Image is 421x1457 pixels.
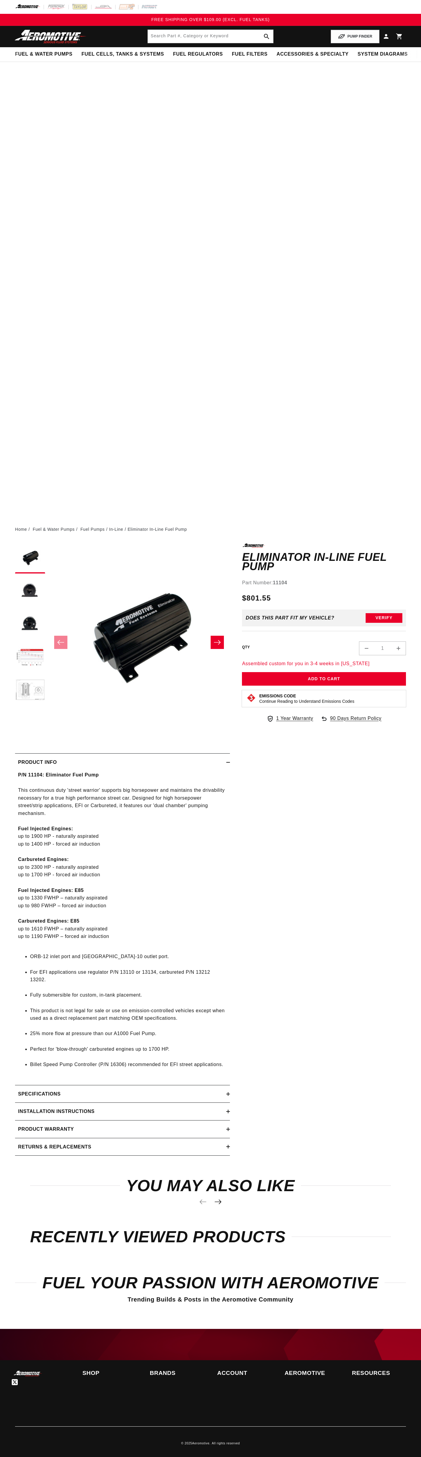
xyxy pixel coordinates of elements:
span: Fuel Cells, Tanks & Systems [82,51,164,57]
strong: Fuel Injected Engines: E85 [18,888,84,893]
button: PUMP FINDER [331,30,379,43]
li: Billet Speed Pump Controller (P/N 16306) recommended for EFI street applications. [30,1061,227,1068]
button: Load image 2 in gallery view [15,576,45,607]
a: Fuel Pumps [80,526,105,533]
div: Part Number: [242,579,406,587]
summary: Product warranty [15,1120,230,1138]
span: Fuel Filters [232,51,268,57]
summary: Account [217,1371,271,1376]
li: 25% more flow at pressure than our A1000 Fuel Pump. [30,1030,227,1037]
button: Load image 3 in gallery view [15,610,45,640]
img: Emissions code [246,693,256,703]
summary: Aeromotive [285,1371,339,1376]
a: Fuel & Water Pumps [33,526,75,533]
h2: Installation Instructions [18,1108,94,1115]
button: Previous slide [197,1195,210,1209]
nav: breadcrumbs [15,526,406,533]
button: Add to Cart [242,672,406,686]
li: For EFI applications use regulator P/N 13110 or 13134, carbureted P/N 13212 13202. [30,968,227,984]
span: Fuel & Water Pumps [15,51,73,57]
summary: Fuel Filters [227,47,272,61]
strong: 11104 [273,580,287,585]
img: Aeromotive [13,1371,43,1376]
h2: Specifications [18,1090,60,1098]
h1: Eliminator In-Line Fuel Pump [242,552,406,571]
button: Next slide [212,1195,225,1209]
strong: Emissions Code [259,693,296,698]
small: All rights reserved [212,1442,240,1445]
summary: Accessories & Specialty [272,47,353,61]
button: search button [260,30,273,43]
li: Fully submersible for custom, in-tank placement. [30,991,227,999]
summary: Installation Instructions [15,1103,230,1120]
li: Eliminator In-Line Fuel Pump [128,526,187,533]
img: Aeromotive [13,29,88,44]
li: This product is not legal for sale or use on emission-controlled vehicles except when used as a d... [30,1007,227,1022]
h2: Returns & replacements [18,1143,91,1151]
a: Aeromotive [192,1442,210,1445]
label: QTY [242,645,250,650]
summary: Specifications [15,1085,230,1103]
span: System Diagrams [358,51,407,57]
h2: Fuel Your Passion with Aeromotive [15,1276,406,1290]
div: This continuous duty 'street warrior' supports big horsepower and maintains the drivability neces... [15,771,230,1076]
summary: Fuel Cells, Tanks & Systems [77,47,169,61]
a: 1 Year Warranty [267,715,313,722]
li: Perfect for 'blow-through' carbureted engines up to 1700 HP. [30,1045,227,1053]
h2: Product Info [18,758,57,766]
h2: You may also like [30,1179,391,1193]
button: Load image 4 in gallery view [15,643,45,673]
strong: Fuel Injected Engines: [18,826,73,831]
li: In-Line [109,526,128,533]
h2: Recently Viewed Products [30,1230,391,1244]
button: Slide left [54,636,67,649]
button: Load image 1 in gallery view [15,543,45,573]
button: Slide right [211,636,224,649]
input: Search by Part Number, Category or Keyword [148,30,274,43]
summary: Brands [150,1371,204,1376]
summary: Fuel & Water Pumps [11,47,77,61]
strong: P/N 11104: Eliminator Fuel Pump [18,772,99,777]
span: Accessories & Specialty [277,51,348,57]
a: Home [15,526,27,533]
media-gallery: Gallery Viewer [15,543,230,741]
strong: Carbureted Engines: [18,857,69,862]
small: © 2025 . [181,1442,211,1445]
summary: Shop [82,1371,136,1376]
h2: Product warranty [18,1125,74,1133]
p: Assembled custom for you in 3-4 weeks in [US_STATE] [242,660,406,668]
span: $801.55 [242,593,271,604]
summary: Resources [352,1371,406,1376]
summary: Returns & replacements [15,1138,230,1156]
span: Fuel Regulators [173,51,223,57]
summary: Fuel Regulators [169,47,227,61]
strong: Carbureted Engines: E85 [18,918,79,924]
span: 1 Year Warranty [276,715,313,722]
span: 90 Days Return Policy [330,715,382,728]
button: Emissions CodeContinue Reading to Understand Emissions Codes [259,693,354,704]
span: FREE SHIPPING OVER $109.00 (EXCL. FUEL TANKS) [151,17,270,22]
button: Verify [366,613,402,623]
summary: Product Info [15,754,230,771]
a: 90 Days Return Policy [320,715,382,728]
summary: System Diagrams [353,47,412,61]
p: Continue Reading to Understand Emissions Codes [259,699,354,704]
button: Load image 5 in gallery view [15,676,45,706]
li: ORB-12 inlet port and [GEOGRAPHIC_DATA]-10 outlet port. [30,953,227,961]
div: Does This part fit My vehicle? [246,615,334,621]
span: Trending Builds & Posts in the Aeromotive Community [128,1296,293,1303]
